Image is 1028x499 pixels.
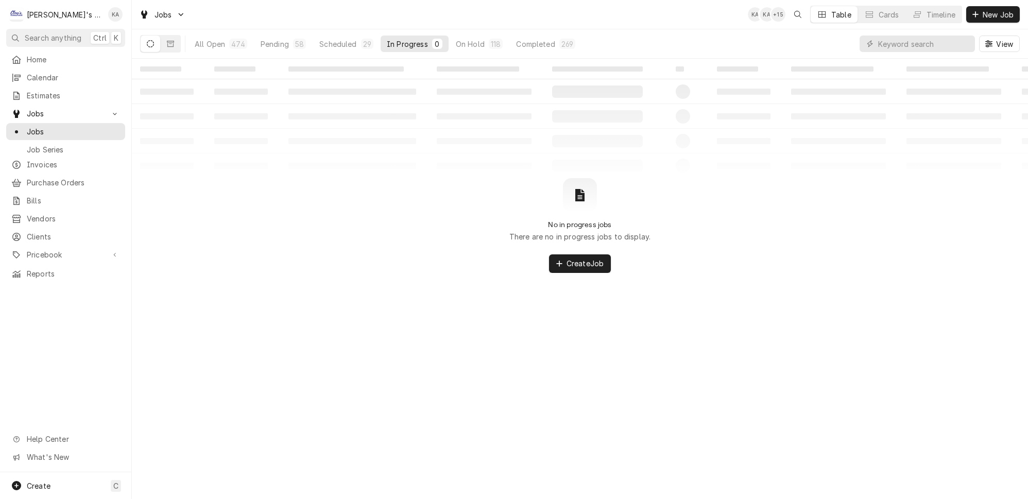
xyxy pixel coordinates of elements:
[994,39,1015,49] span: View
[214,66,255,72] span: ‌
[155,9,172,20] span: Jobs
[879,9,899,20] div: Cards
[6,69,125,86] a: Calendar
[231,39,245,49] div: 474
[108,7,123,22] div: Korey Austin's Avatar
[27,434,119,444] span: Help Center
[25,32,81,43] span: Search anything
[6,105,125,122] a: Go to Jobs
[135,6,190,23] a: Go to Jobs
[27,231,120,242] span: Clients
[27,9,102,20] div: [PERSON_NAME]'s Refrigeration
[981,9,1016,20] span: New Job
[564,258,606,269] span: Create Job
[748,7,762,22] div: Korey Austin's Avatar
[6,228,125,245] a: Clients
[548,220,611,229] h2: No in progress jobs
[979,36,1020,52] button: View
[27,213,120,224] span: Vendors
[6,210,125,227] a: Vendors
[6,449,125,466] a: Go to What's New
[27,108,105,119] span: Jobs
[456,39,485,49] div: On Hold
[831,9,851,20] div: Table
[434,39,440,49] div: 0
[771,7,785,22] div: + 15
[27,159,120,170] span: Invoices
[93,32,107,43] span: Ctrl
[9,7,24,22] div: C
[561,39,573,49] div: 269
[387,39,428,49] div: In Progress
[363,39,371,49] div: 29
[878,36,970,52] input: Keyword search
[261,39,289,49] div: Pending
[27,144,120,155] span: Job Series
[927,9,955,20] div: Timeline
[114,32,118,43] span: K
[27,249,105,260] span: Pricebook
[6,192,125,209] a: Bills
[552,66,643,72] span: ‌
[549,254,611,273] button: CreateJob
[717,66,758,72] span: ‌
[108,7,123,22] div: KA
[509,231,651,242] p: There are no in progress jobs to display.
[516,39,555,49] div: Completed
[27,481,50,490] span: Create
[288,66,404,72] span: ‌
[760,7,774,22] div: Korey Austin's Avatar
[6,51,125,68] a: Home
[132,59,1028,178] table: In Progress Jobs List Loading
[113,480,118,491] span: C
[27,90,120,101] span: Estimates
[295,39,304,49] div: 58
[27,268,120,279] span: Reports
[760,7,774,22] div: KA
[6,265,125,282] a: Reports
[195,39,225,49] div: All Open
[27,177,120,188] span: Purchase Orders
[748,7,762,22] div: KA
[676,66,684,72] span: ‌
[491,39,501,49] div: 118
[27,452,119,462] span: What's New
[27,126,120,137] span: Jobs
[140,66,181,72] span: ‌
[9,7,24,22] div: Clay's Refrigeration's Avatar
[27,195,120,206] span: Bills
[6,431,125,448] a: Go to Help Center
[906,66,989,72] span: ‌
[6,174,125,191] a: Purchase Orders
[27,54,120,65] span: Home
[966,6,1020,23] button: New Job
[791,66,873,72] span: ‌
[437,66,519,72] span: ‌
[6,29,125,47] button: Search anythingCtrlK
[771,7,785,22] div: 's Avatar
[27,72,120,83] span: Calendar
[6,87,125,104] a: Estimates
[6,246,125,263] a: Go to Pricebook
[319,39,356,49] div: Scheduled
[6,123,125,140] a: Jobs
[6,156,125,173] a: Invoices
[790,6,806,23] button: Open search
[6,141,125,158] a: Job Series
